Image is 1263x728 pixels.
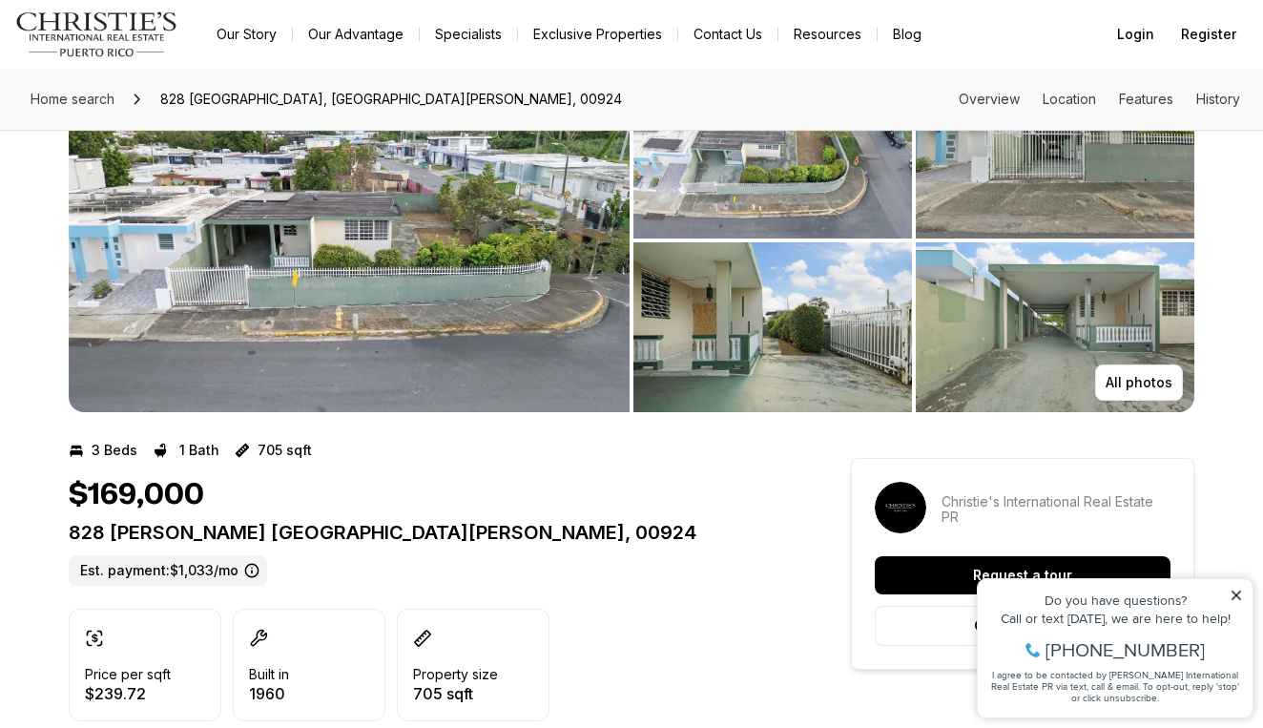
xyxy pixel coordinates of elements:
[678,21,777,48] button: Contact Us
[959,91,1020,107] a: Skip to: Overview
[153,84,630,114] span: 828 [GEOGRAPHIC_DATA], [GEOGRAPHIC_DATA][PERSON_NAME], 00924
[258,443,312,458] p: 705 sqft
[31,91,114,107] span: Home search
[69,477,204,513] h1: $169,000
[20,61,276,74] div: Call or text [DATE], we are here to help!
[179,443,219,458] p: 1 Bath
[413,667,498,682] p: Property size
[69,69,1194,412] div: Listing Photos
[413,686,498,701] p: 705 sqft
[69,521,782,544] p: 828 [PERSON_NAME] [GEOGRAPHIC_DATA][PERSON_NAME], 00924
[633,69,912,239] button: View image gallery
[69,69,630,412] li: 1 of 7
[293,21,419,48] a: Our Advantage
[1119,91,1173,107] a: Skip to: Features
[69,69,630,412] button: View image gallery
[518,21,677,48] a: Exclusive Properties
[1095,364,1183,401] button: All photos
[249,686,289,701] p: 1960
[249,667,289,682] p: Built in
[633,69,1194,412] li: 2 of 7
[420,21,517,48] a: Specialists
[878,21,937,48] a: Blog
[942,494,1170,525] p: Christie's International Real Estate PR
[916,69,1194,239] button: View image gallery
[1117,27,1154,42] span: Login
[78,90,238,109] span: [PHONE_NUMBER]
[1043,91,1096,107] a: Skip to: Location
[24,117,272,154] span: I agree to be contacted by [PERSON_NAME] International Real Estate PR via text, call & email. To ...
[85,667,171,682] p: Price per sqft
[875,606,1170,646] button: Contact agent
[875,556,1170,594] button: Request a tour
[1170,15,1248,53] button: Register
[1181,27,1236,42] span: Register
[201,21,292,48] a: Our Story
[778,21,877,48] a: Resources
[23,84,122,114] a: Home search
[15,11,178,57] img: logo
[1106,375,1172,390] p: All photos
[69,555,267,586] label: Est. payment: $1,033/mo
[1196,91,1240,107] a: Skip to: History
[959,92,1240,107] nav: Page section menu
[1106,15,1166,53] button: Login
[916,242,1194,412] button: View image gallery
[20,43,276,56] div: Do you have questions?
[92,443,137,458] p: 3 Beds
[85,686,171,701] p: $239.72
[633,242,912,412] button: View image gallery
